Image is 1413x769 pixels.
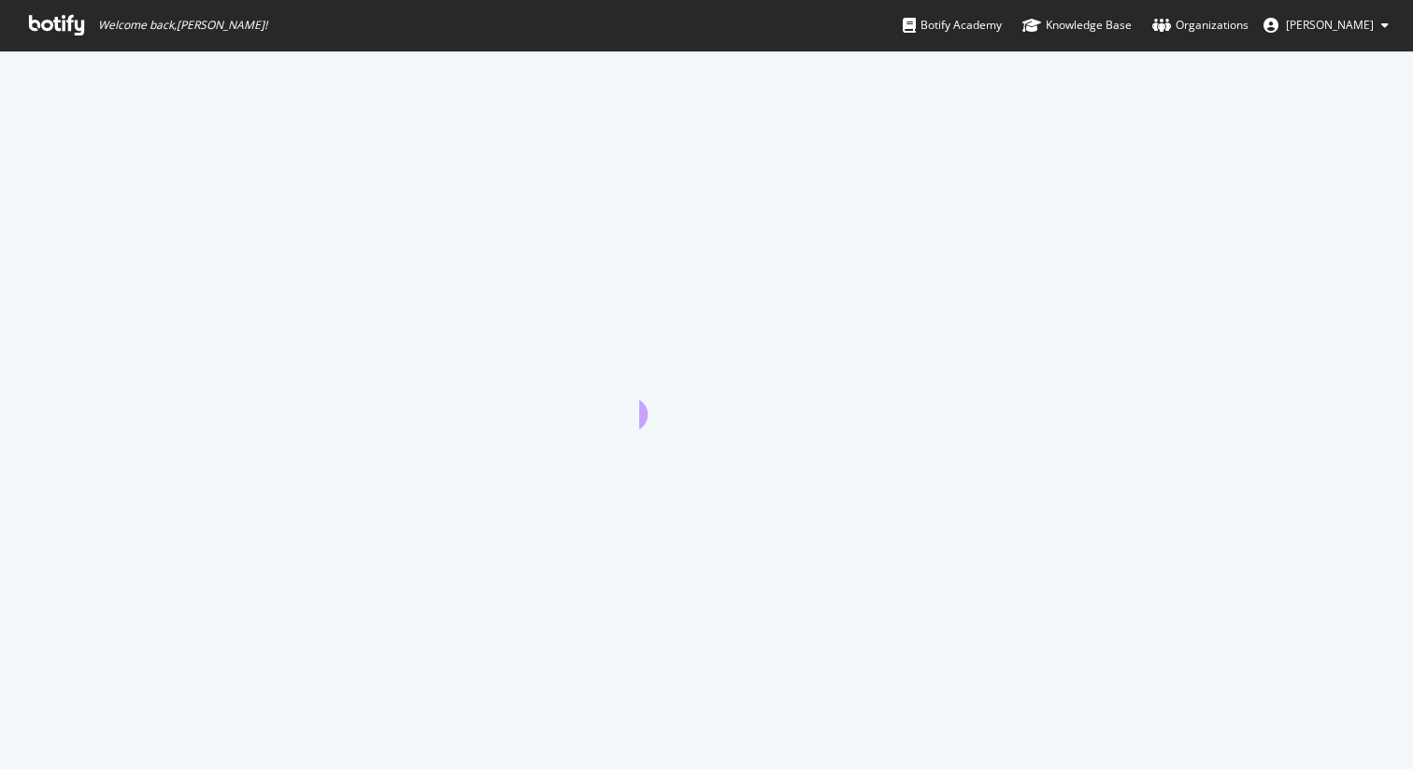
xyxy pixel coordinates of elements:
div: animation [639,362,774,429]
button: [PERSON_NAME] [1249,10,1404,40]
span: Welcome back, [PERSON_NAME] ! [98,18,267,33]
div: Botify Academy [903,16,1002,35]
div: Organizations [1152,16,1249,35]
div: Knowledge Base [1022,16,1132,35]
span: Dejanee Dorville [1286,17,1374,33]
